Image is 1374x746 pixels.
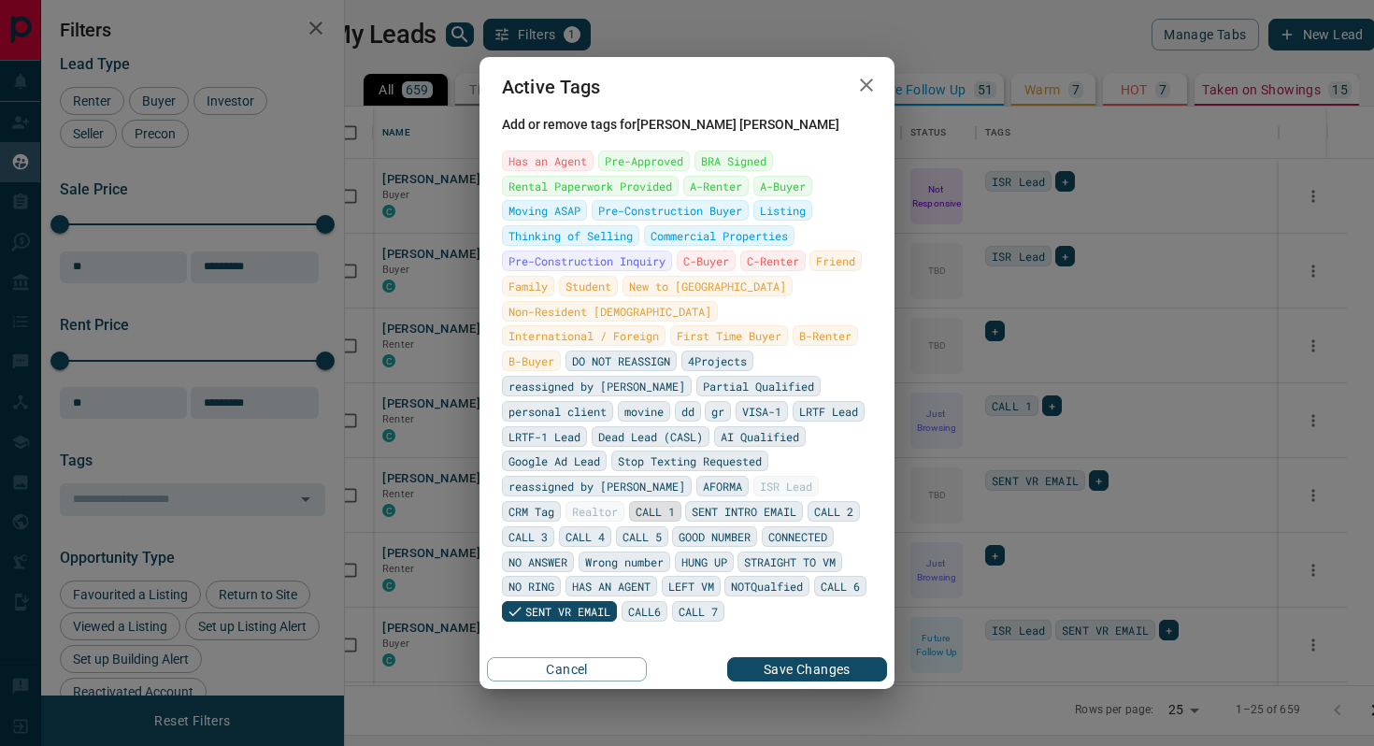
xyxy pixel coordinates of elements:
span: B-Renter [799,326,852,345]
div: SENT INTRO EMAIL [685,501,803,522]
span: Pre-Approved [605,151,683,170]
span: reassigned by [PERSON_NAME] [508,377,685,395]
div: Commercial Properties [644,225,794,246]
div: STRAIGHT TO VM [737,552,842,572]
div: AI Qualified [714,426,806,447]
div: gr [705,401,731,422]
span: DO NOT REASSIGN [572,351,670,370]
div: AFORMA [696,476,749,496]
div: CALL 5 [616,526,668,547]
div: NO RING [502,576,561,596]
span: Has an Agent [508,151,587,170]
div: BRA Signed [694,151,773,171]
div: dd [675,401,701,422]
span: dd [681,402,694,421]
span: CONNECTED [768,527,827,546]
span: Moving ASAP [508,201,580,220]
span: Partial Qualified [703,377,814,395]
div: Moving ASAP [502,200,587,221]
span: Non-Resident [DEMOGRAPHIC_DATA] [508,302,711,321]
span: A-Buyer [760,177,806,195]
div: Dead Lead (CASL) [592,426,709,447]
span: CALL 5 [623,527,662,546]
span: STRAIGHT TO VM [744,552,836,571]
span: Wrong number [585,552,664,571]
h2: Active Tags [479,57,623,117]
div: Pre-Construction Inquiry [502,251,672,271]
span: A-Renter [690,177,742,195]
span: personal client [508,402,607,421]
div: New to [GEOGRAPHIC_DATA] [623,276,793,296]
span: LEFT VM [668,577,714,595]
div: International / Foreign [502,325,666,346]
div: reassigned by [PERSON_NAME] [502,476,692,496]
span: C-Renter [747,251,799,270]
span: NO RING [508,577,554,595]
span: NO ANSWER [508,552,567,571]
div: Google Ad Lead [502,451,607,471]
div: CONNECTED [762,526,834,547]
div: B-Renter [793,325,858,346]
span: CALL 1 [636,502,675,521]
span: First Time Buyer [677,326,781,345]
span: Family [508,277,548,295]
span: GOOD NUMBER [679,527,751,546]
span: HAS AN AGENT [572,577,651,595]
span: BRA Signed [701,151,766,170]
div: CALL 1 [629,501,681,522]
div: DO NOT REASSIGN [565,351,677,371]
span: Stop Texting Requested [618,452,762,470]
div: Friend [809,251,862,271]
div: NO ANSWER [502,552,574,572]
div: CRM Tag [502,501,561,522]
div: Thinking of Selling [502,225,639,246]
span: CALL 6 [821,577,860,595]
div: C-Buyer [677,251,736,271]
span: Dead Lead (CASL) [598,427,703,446]
div: Rental Paperwork Provided [502,176,679,196]
span: AFORMA [703,477,742,495]
div: 4Projects [681,351,753,371]
div: Pre-Construction Buyer [592,200,749,221]
span: NOTQualfied [731,577,803,595]
button: Cancel [487,657,647,681]
div: LRTF-1 Lead [502,426,587,447]
span: Thinking of Selling [508,226,633,245]
div: CALL 6 [814,576,866,596]
span: Add or remove tags for [PERSON_NAME] [PERSON_NAME] [502,117,872,132]
span: CALL 7 [679,602,718,621]
span: VISA-1 [742,402,781,421]
span: Rental Paperwork Provided [508,177,672,195]
div: CALL 7 [672,601,724,622]
div: Listing [753,200,812,221]
span: CALL6 [628,602,661,621]
div: LRTF Lead [793,401,865,422]
span: 4Projects [688,351,747,370]
div: Non-Resident [DEMOGRAPHIC_DATA] [502,301,718,322]
span: reassigned by [PERSON_NAME] [508,477,685,495]
div: A-Renter [683,176,749,196]
span: International / Foreign [508,326,659,345]
span: Pre-Construction Inquiry [508,251,666,270]
div: CALL 3 [502,526,554,547]
span: CALL 4 [565,527,605,546]
span: AI Qualified [721,427,799,446]
div: movine [618,401,670,422]
span: Commercial Properties [651,226,788,245]
div: personal client [502,401,613,422]
div: Family [502,276,554,296]
span: Google Ad Lead [508,452,600,470]
span: Listing [760,201,806,220]
div: First Time Buyer [670,325,788,346]
span: CRM Tag [508,502,554,521]
span: gr [711,402,724,421]
span: HUNG UP [681,552,727,571]
button: Save Changes [727,657,887,681]
div: CALL 2 [808,501,860,522]
span: CALL 2 [814,502,853,521]
div: Has an Agent [502,151,594,171]
span: Friend [816,251,855,270]
div: Wrong number [579,552,670,572]
span: C-Buyer [683,251,729,270]
span: SENT VR EMAIL [525,602,610,621]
